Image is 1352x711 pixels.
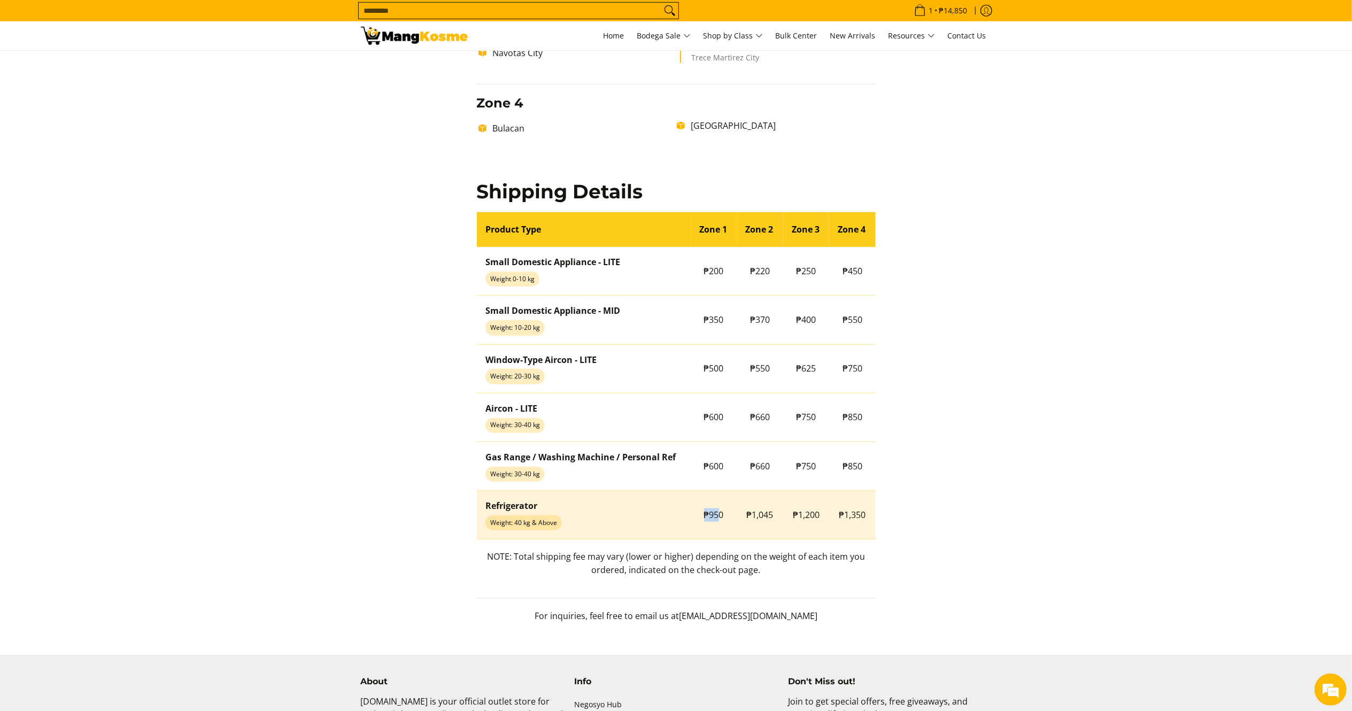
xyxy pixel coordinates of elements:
span: We're online! [62,135,148,243]
strong: Aircon - LITE [485,403,537,414]
span: ₱625 [797,362,816,374]
span: Contact Us [948,30,986,41]
span: ₱400 [797,314,816,326]
a: Contact Us [942,21,992,50]
span: ₱350 [704,314,724,326]
span: Home [604,30,624,41]
a: Bodega Sale [632,21,696,50]
strong: Zone 2 [745,223,773,235]
a: Home [598,21,630,50]
a: Bulk Center [770,21,823,50]
span: ₱550 [843,314,862,326]
span: ₱1,045 [747,509,774,521]
span: Weight: 40 kg & Above [485,515,562,530]
strong: Refrigerator [485,500,537,512]
textarea: Type your message and hit 'Enter' [5,292,204,329]
h3: Zone 4 [476,95,876,111]
strong: Zone 1 [699,223,727,235]
strong: Small Domestic Appliance - LITE [485,256,620,268]
span: Shop by Class [704,29,763,43]
span: Weight: 30-40 kg [485,418,545,433]
h2: Shipping Details [476,180,876,204]
strong: Small Domestic Appliance - MID [485,305,620,316]
span: ₱750 [843,362,862,374]
p: For inquiries, feel free to email us at [476,609,876,633]
img: Shipping &amp; Delivery Page l Mang Kosme: Home Appliances Warehouse Sale! [361,27,468,45]
span: Bodega Sale [637,29,691,43]
p: NOTE: Total shipping fee may vary (lower or higher) depending on the weight of each item you orde... [476,550,876,588]
span: Bulk Center [776,30,817,41]
span: ₱550 [750,362,770,374]
strong: Zone 4 [838,223,866,235]
span: • [911,5,971,17]
td: ₱600 [691,393,737,442]
strong: Window-Type Aircon - LITE [485,354,597,366]
span: ₱850 [843,460,862,472]
span: Weight: 20-30 kg [485,369,545,384]
span: Weight 0-10 kg [485,272,539,287]
td: ₱500 [691,344,737,393]
td: ₱600 [691,442,737,490]
li: Bulacan [487,122,677,135]
a: New Arrivals [825,21,881,50]
span: Weight: 30-40 kg [485,467,545,482]
span: Resources [889,29,935,43]
span: 1 [928,7,935,14]
nav: Main Menu [478,21,992,50]
span: ₱660 [750,460,770,472]
strong: Product Type [485,223,541,235]
li: [GEOGRAPHIC_DATA] [685,119,875,132]
h4: Info [575,676,778,687]
span: [EMAIL_ADDRESS][DOMAIN_NAME] [679,610,817,622]
strong: Zone 3 [792,223,820,235]
span: ₱750 [797,411,816,423]
span: ₱660 [750,411,770,423]
a: Resources [883,21,940,50]
li: Navotas City [487,47,677,59]
button: Search [661,3,678,19]
h4: About [361,676,564,687]
li: Trece Martirez City [691,54,865,64]
td: ₱200 [691,247,737,296]
span: New Arrivals [830,30,876,41]
span: ₱750 [797,460,816,472]
span: ₱850 [843,411,862,423]
div: Chat with us now [56,60,180,74]
span: ₱14,850 [938,7,969,14]
div: Minimize live chat window [175,5,201,31]
span: ₱220 [750,265,770,277]
h4: Don't Miss out! [788,676,991,687]
strong: Gas Range / Washing Machine / Personal Ref [485,451,676,463]
span: ₱1,350 [839,509,866,521]
a: Shop by Class [698,21,768,50]
span: ₱370 [750,314,770,326]
span: Weight: 10-20 kg [485,320,545,335]
span: ₱450 [843,265,862,277]
span: ₱250 [797,265,816,277]
span: ₱950 [704,509,724,521]
span: ₱1,200 [793,509,820,521]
